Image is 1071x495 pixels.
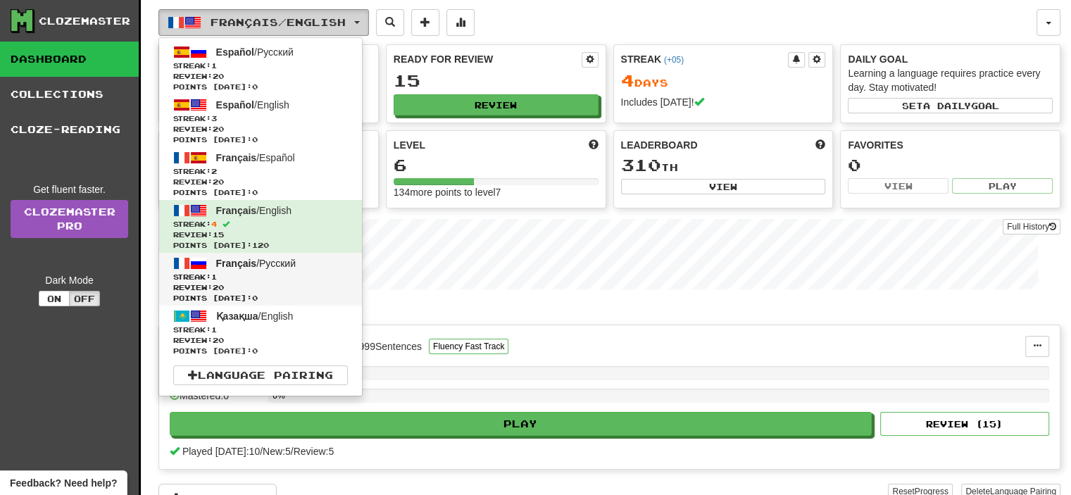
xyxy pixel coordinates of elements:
[173,272,348,282] span: Streak:
[173,293,348,303] span: Points [DATE]: 0
[294,446,334,457] span: Review: 5
[621,155,661,175] span: 310
[394,138,425,152] span: Level
[211,272,217,281] span: 1
[394,185,599,199] div: 134 more points to level 7
[173,240,348,251] span: Points [DATE]: 120
[411,9,439,36] button: Add sentence to collection
[11,182,128,196] div: Get fluent faster.
[446,9,475,36] button: More stats
[211,61,217,70] span: 1
[216,311,294,322] span: / English
[173,282,348,293] span: Review: 20
[848,66,1053,94] div: Learning a language requires practice every day. Stay motivated!
[216,205,257,216] span: Français
[216,205,292,216] span: / English
[621,70,634,90] span: 4
[173,166,348,177] span: Streak:
[952,178,1053,194] button: Play
[39,291,70,306] button: On
[10,476,117,490] span: Open feedback widget
[880,412,1049,436] button: Review (15)
[260,446,263,457] span: /
[359,339,422,353] div: 999 Sentences
[173,335,348,346] span: Review: 20
[394,156,599,174] div: 6
[173,219,348,230] span: Streak:
[159,306,362,358] a: Қазақша/EnglishStreak:1 Review:20Points [DATE]:0
[216,152,257,163] span: Français
[173,124,348,134] span: Review: 20
[173,134,348,145] span: Points [DATE]: 0
[216,99,289,111] span: / English
[664,55,684,65] a: (+05)
[173,61,348,71] span: Streak:
[173,113,348,124] span: Streak:
[211,167,217,175] span: 2
[1003,219,1060,234] button: Full History
[848,52,1053,66] div: Daily Goal
[11,273,128,287] div: Dark Mode
[621,52,789,66] div: Streak
[170,389,261,412] div: Mastered: 0
[211,114,217,123] span: 3
[216,258,257,269] span: Français
[69,291,100,306] button: Off
[848,156,1053,174] div: 0
[923,101,971,111] span: a daily
[621,138,698,152] span: Leaderboard
[211,16,346,28] span: Français / English
[173,230,348,240] span: Review: 15
[621,72,826,90] div: Day s
[216,99,254,111] span: Español
[429,339,508,354] button: Fluency Fast Track
[39,14,130,28] div: Clozemaster
[170,412,872,436] button: Play
[394,72,599,89] div: 15
[216,46,254,58] span: Español
[173,346,348,356] span: Points [DATE]: 0
[159,200,362,253] a: Français/EnglishStreak:4 Review:15Points [DATE]:120
[216,152,295,163] span: / Español
[159,42,362,94] a: Español/РусскийStreak:1 Review:20Points [DATE]:0
[848,138,1053,152] div: Favorites
[158,303,1060,318] p: In Progress
[589,138,599,152] span: Score more points to level up
[173,187,348,198] span: Points [DATE]: 0
[159,147,362,200] a: Français/EspañolStreak:2 Review:20Points [DATE]:0
[211,325,217,334] span: 1
[621,156,826,175] div: th
[173,325,348,335] span: Streak:
[173,177,348,187] span: Review: 20
[173,71,348,82] span: Review: 20
[815,138,825,152] span: This week in points, UTC
[376,9,404,36] button: Search sentences
[394,94,599,115] button: Review
[263,446,291,457] span: New: 5
[11,200,128,238] a: ClozemasterPro
[173,82,348,92] span: Points [DATE]: 0
[394,52,582,66] div: Ready for Review
[848,178,948,194] button: View
[621,179,826,194] button: View
[173,365,348,385] a: Language Pairing
[216,46,294,58] span: / Русский
[291,446,294,457] span: /
[216,258,296,269] span: / Русский
[848,98,1053,113] button: Seta dailygoal
[216,311,258,322] span: Қазақша
[159,253,362,306] a: Français/РусскийStreak:1 Review:20Points [DATE]:0
[159,94,362,147] a: Español/EnglishStreak:3 Review:20Points [DATE]:0
[211,220,217,228] span: 4
[621,95,826,109] div: Includes [DATE]!
[182,446,260,457] span: Played [DATE]: 10
[158,9,369,36] button: Français/English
